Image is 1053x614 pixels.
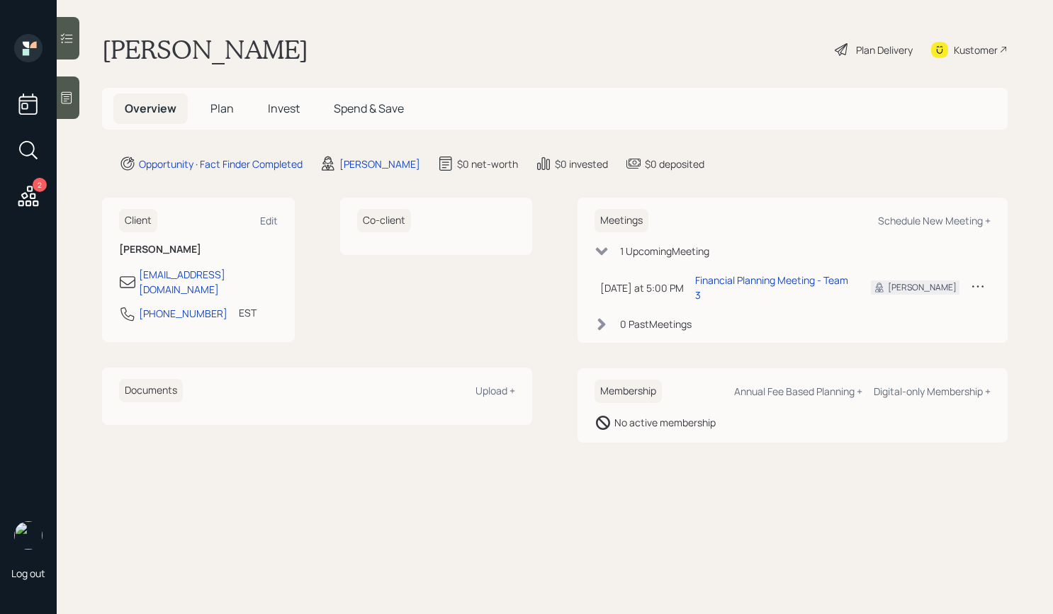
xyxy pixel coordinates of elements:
span: Overview [125,101,176,116]
div: $0 deposited [645,157,704,171]
h1: [PERSON_NAME] [102,34,308,65]
h6: Documents [119,379,183,402]
div: Upload + [475,384,515,397]
div: [PHONE_NUMBER] [139,306,227,321]
div: $0 net-worth [457,157,518,171]
h6: Client [119,209,157,232]
div: Kustomer [954,42,998,57]
div: Edit [260,214,278,227]
div: [PERSON_NAME] [339,157,420,171]
div: Schedule New Meeting + [878,214,991,227]
span: Plan [210,101,234,116]
h6: Meetings [595,209,648,232]
div: Financial Planning Meeting - Team 3 [695,273,848,302]
div: Plan Delivery [856,42,913,57]
div: Annual Fee Based Planning + [734,385,862,398]
div: Opportunity · Fact Finder Completed [139,157,303,171]
div: [DATE] at 5:00 PM [600,280,684,295]
div: EST [239,305,257,320]
span: Invest [268,101,300,116]
div: [PERSON_NAME] [888,281,957,294]
span: Spend & Save [334,101,404,116]
img: aleksandra-headshot.png [14,521,43,550]
h6: [PERSON_NAME] [119,244,278,256]
div: [EMAIL_ADDRESS][DOMAIN_NAME] [139,267,278,297]
div: $0 invested [555,157,608,171]
div: Log out [11,567,45,580]
h6: Co-client [357,209,411,232]
div: 0 Past Meeting s [620,317,692,331]
div: Digital-only Membership + [874,385,991,398]
h6: Membership [595,380,662,403]
div: 1 Upcoming Meeting [620,244,709,258]
div: 2 [33,178,47,192]
div: No active membership [614,415,716,430]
